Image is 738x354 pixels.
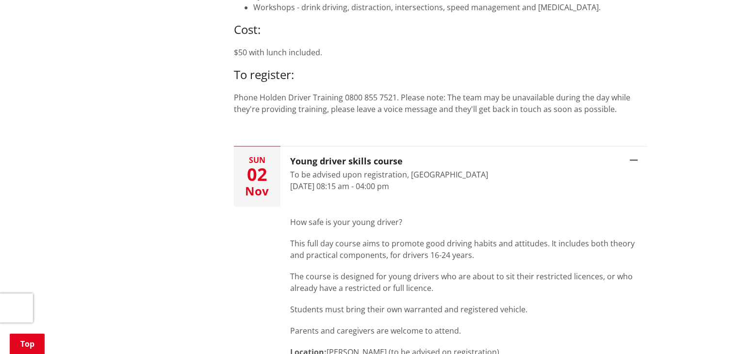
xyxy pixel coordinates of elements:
[234,68,647,82] h3: To register:
[290,238,647,261] p: This full day course aims to promote good driving habits and attitudes. It includes both theory a...
[290,304,647,315] p: Students must bring their own warranted and registered vehicle.
[234,92,647,115] p: Phone Holden Driver Training 0800 855 7521. Please note: The team may be unavailable during the d...
[234,185,280,197] div: Nov
[290,156,488,167] h3: Young driver skills course
[234,166,280,183] div: 02
[234,146,647,207] button: Sun 02 Nov Young driver skills course To be advised upon registration, [GEOGRAPHIC_DATA] [DATE] 0...
[290,271,647,294] p: The course is designed for young drivers who are about to sit their restricted licences, or who a...
[290,169,488,180] div: To be advised upon registration, [GEOGRAPHIC_DATA]
[234,23,647,37] h3: Cost:
[253,1,647,13] li: Workshops - drink driving, distraction, intersections, speed management and [MEDICAL_DATA].
[290,325,647,337] p: Parents and caregivers are welcome to attend.
[693,313,728,348] iframe: Messenger Launcher
[290,216,647,228] p: How safe is your young driver?
[290,181,389,192] time: [DATE] 08:15 am - 04:00 pm
[10,334,45,354] a: Top
[234,47,647,58] p: $50 with lunch included.
[234,156,280,164] div: Sun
